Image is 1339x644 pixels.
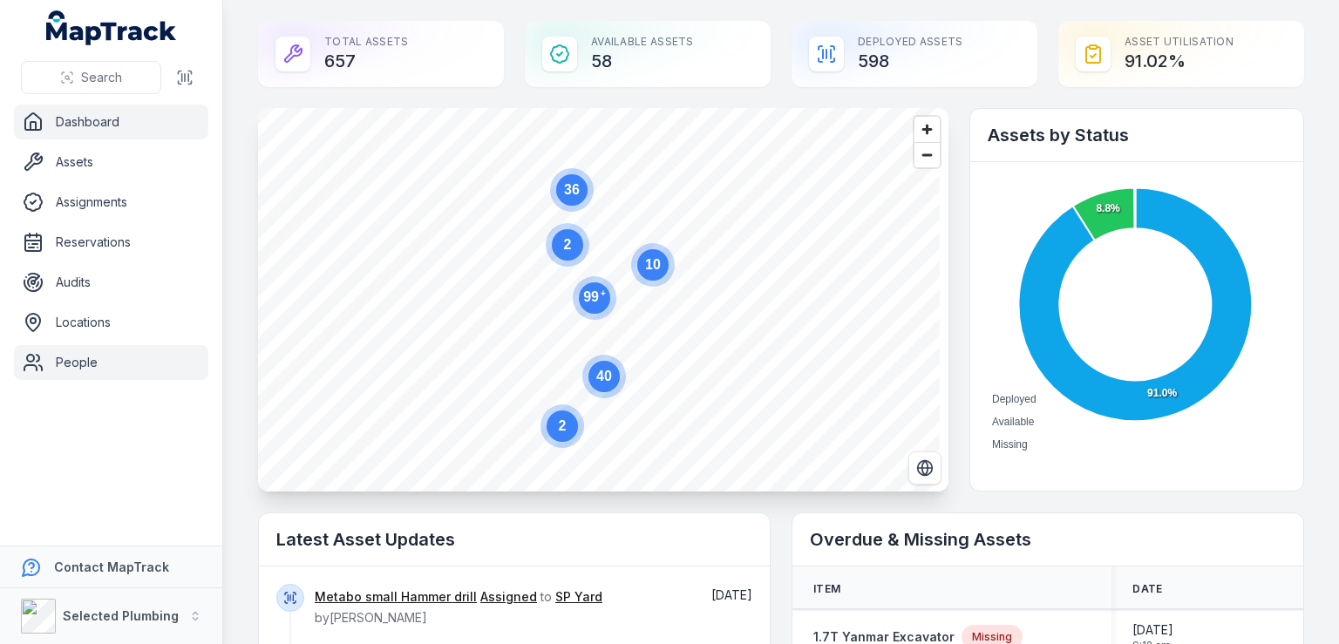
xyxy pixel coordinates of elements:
[46,10,177,45] a: MapTrack
[54,559,169,574] strong: Contact MapTrack
[988,123,1286,147] h2: Assets by Status
[14,265,208,300] a: Audits
[813,582,840,596] span: Item
[81,69,122,86] span: Search
[914,117,940,142] button: Zoom in
[14,225,208,260] a: Reservations
[810,527,1286,552] h2: Overdue & Missing Assets
[992,438,1028,451] span: Missing
[1132,582,1162,596] span: Date
[14,145,208,180] a: Assets
[315,589,602,625] span: to by [PERSON_NAME]
[596,369,612,383] text: 40
[14,185,208,220] a: Assignments
[645,257,661,272] text: 10
[583,288,606,304] text: 99
[564,182,580,197] text: 36
[914,142,940,167] button: Zoom out
[992,393,1037,405] span: Deployed
[601,288,606,298] tspan: +
[480,588,537,606] a: Assigned
[14,345,208,380] a: People
[258,108,940,491] canvas: Map
[711,587,752,602] time: 8/27/2025, 11:15:03 AM
[559,418,567,433] text: 2
[564,237,572,252] text: 2
[555,588,602,606] a: SP Yard
[21,61,161,94] button: Search
[908,451,941,485] button: Switch to Satellite View
[14,105,208,139] a: Dashboard
[14,305,208,340] a: Locations
[315,588,477,606] a: Metabo small Hammer drill
[992,416,1034,428] span: Available
[63,608,179,623] strong: Selected Plumbing
[276,527,752,552] h2: Latest Asset Updates
[1132,621,1173,639] span: [DATE]
[711,587,752,602] span: [DATE]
